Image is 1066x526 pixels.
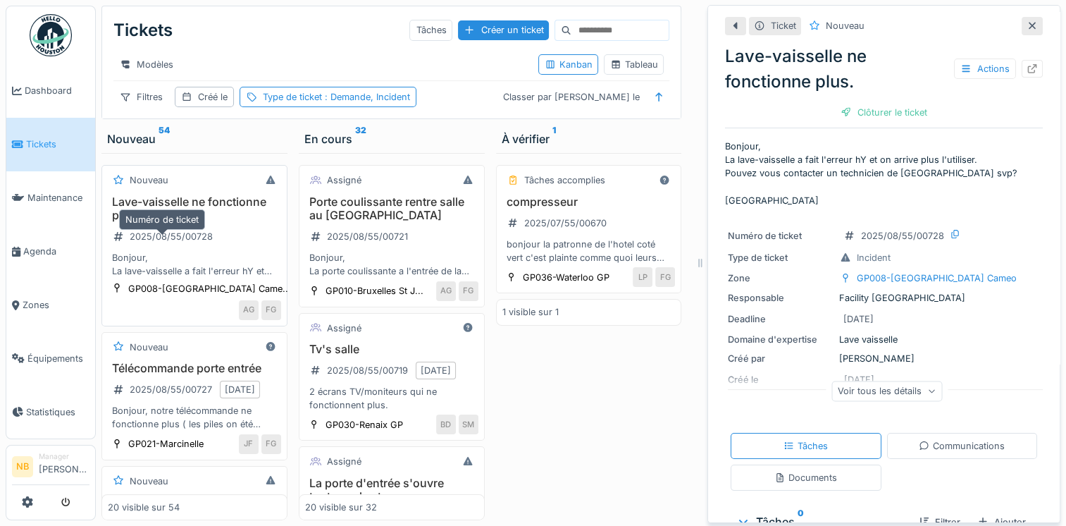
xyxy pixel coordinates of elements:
div: Domaine d'expertise [728,333,833,346]
div: Facility [GEOGRAPHIC_DATA] [728,291,1040,305]
div: Incident [857,251,891,264]
div: GP010-Bruxelles St J... [326,284,423,298]
div: Créé par [728,352,833,365]
div: Tâches [409,20,452,40]
div: Nouveau [130,341,168,354]
div: Ticket [771,19,796,32]
div: FG [459,281,478,301]
div: Filtres [113,87,169,107]
span: Agenda [23,245,89,258]
a: NB Manager[PERSON_NAME] [12,451,89,485]
a: Statistiques [6,385,95,439]
div: 2025/08/55/00728 [861,229,944,243]
div: Modèles [113,54,180,75]
div: FG [261,300,281,320]
h3: La porte d'entrée s'ouvre toute seule et provoque alarme [305,477,478,518]
div: En cours [304,130,479,147]
sup: 54 [159,130,170,147]
div: bonjour la patronne de l'hotel coté vert c'est plainte comme quoi leurs clients ne trouvent pas l... [502,238,676,264]
div: Type de ticket [263,90,410,104]
img: Badge_color-CXgf-gQk.svg [30,14,72,56]
div: [DATE] [225,383,255,396]
div: Responsable [728,291,833,305]
div: GP008-[GEOGRAPHIC_DATA] Cameo [857,271,1017,285]
div: FG [261,434,281,454]
h3: compresseur [502,195,676,209]
div: Nouveau [130,475,168,488]
div: À vérifier [502,130,676,147]
div: 2 écrans TV/moniteurs qui ne fonctionnent plus. [305,385,478,412]
a: Agenda [6,225,95,279]
div: Actions [954,59,1016,79]
div: Tâches accomplies [524,173,605,187]
div: GP021-Marcinelle [128,437,204,451]
div: 1 visible sur 1 [502,305,559,319]
div: Numéro de ticket [119,209,205,230]
div: Lave vaisselle [728,333,1040,346]
div: Voir tous les détails [831,381,942,401]
div: Clôturer le ticket [835,103,933,122]
div: 20 visible sur 54 [108,501,180,514]
div: Nouveau [826,19,864,32]
div: AG [436,281,456,301]
div: GP036-Waterloo GP [523,271,609,284]
a: Zones [6,279,95,332]
div: Tickets [113,12,173,49]
span: : Demande, Incident [322,92,410,102]
div: Tableau [610,58,657,71]
div: Nouveau [130,173,168,187]
div: Bonjour, La lave-vaisselle a fait l'erreur hY et on arrive plus l'utiliser. Pouvez vous contacter... [108,251,281,278]
h3: Tv's salle [305,343,478,356]
div: Kanban [545,58,592,71]
div: Documents [774,471,837,484]
div: Assigné [327,173,361,187]
h3: Lave-vaisselle ne fonctionne plus. [108,195,281,222]
a: Maintenance [6,171,95,225]
span: Maintenance [27,191,89,204]
div: GP008-[GEOGRAPHIC_DATA] Came... [128,282,291,295]
span: Statistiques [26,405,89,419]
div: [DATE] [843,312,874,326]
div: Bonjour, La porte coulissante a l'entrée de la salle reste bloquée. Pourriez-vous faire interveni... [305,251,478,278]
div: SM [459,415,478,434]
div: Type de ticket [728,251,833,264]
span: Équipements [27,352,89,365]
div: Zone [728,271,833,285]
div: LP [633,267,652,287]
div: FG [655,267,675,287]
div: Lave-vaisselle ne fonctionne plus. [725,44,1043,94]
p: Bonjour, La lave-vaisselle a fait l'erreur hY et on arrive plus l'utiliser. Pouvez vous contacter... [725,140,1043,207]
div: Nouveau [107,130,282,147]
div: Assigné [327,455,361,468]
div: Manager [39,451,89,462]
div: Créer un ticket [458,20,549,39]
h3: Télécommande porte entrée [108,362,281,375]
div: Bonjour, notre télécommande ne fonctionne plus ( les piles on été changée ), les boutons n'appuie... [108,404,281,431]
a: Tickets [6,118,95,171]
div: Numéro de ticket [728,229,833,243]
div: 20 visible sur 32 [305,501,377,514]
sup: 1 [552,130,556,147]
div: 2025/08/55/00728 [130,230,213,243]
div: Classer par [PERSON_NAME] le [496,87,645,107]
sup: 32 [355,130,366,147]
li: [PERSON_NAME] [39,451,89,482]
div: Assigné [327,322,361,335]
span: Tickets [26,137,89,151]
div: Créé le [198,90,228,104]
div: Deadline [728,312,833,326]
div: Communications [919,439,1005,453]
li: NB [12,456,33,477]
span: Dashboard [25,84,89,97]
div: JF [239,434,259,454]
div: [DATE] [421,364,451,377]
div: 2025/07/55/00670 [524,216,607,230]
div: 2025/08/55/00721 [327,230,408,243]
div: 2025/08/55/00719 [327,364,408,377]
div: Tâches [783,439,828,453]
div: GP030-Renaix GP [326,418,403,432]
div: [PERSON_NAME] [728,352,1040,365]
a: Équipements [6,331,95,385]
div: AG [239,300,259,320]
div: BD [436,415,456,434]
